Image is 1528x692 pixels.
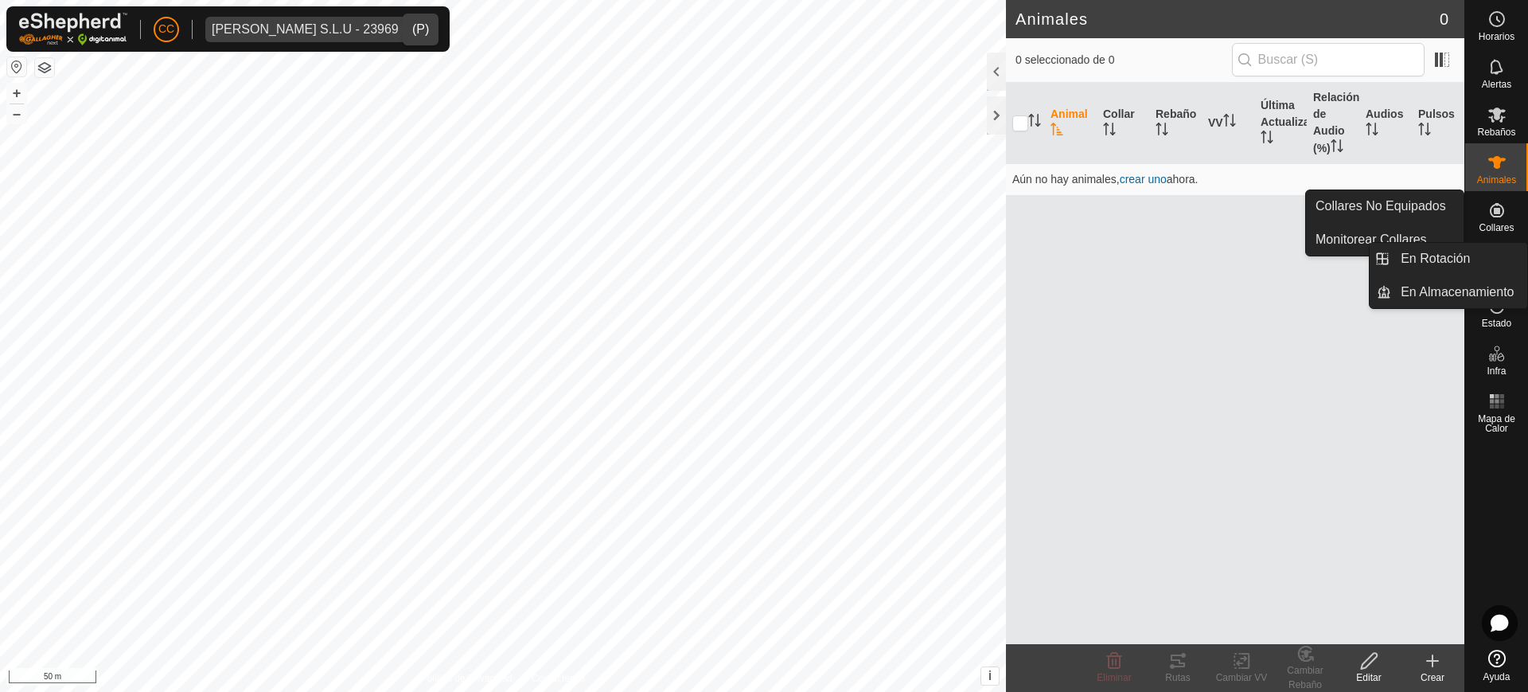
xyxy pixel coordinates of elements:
button: Capas del Mapa [35,58,54,77]
span: 0 [1440,7,1448,31]
div: dropdown trigger [405,17,437,42]
a: Política de Privacidad [421,671,513,686]
a: Collares No Equipados [1306,190,1464,222]
th: Pulsos [1412,83,1464,164]
span: Monitorear Collares [1316,230,1427,249]
th: VV [1202,83,1254,164]
p-sorticon: Activar para ordenar [1103,125,1116,138]
span: Infra [1487,366,1506,376]
a: En Almacenamiento [1391,276,1527,308]
p-sorticon: Activar para ordenar [1366,125,1378,138]
a: Contáctenos [532,671,585,686]
span: Vilma Labra S.L.U - 23969 [205,17,405,42]
p-sorticon: Activar para ordenar [1028,116,1041,129]
span: Collares No Equipados [1316,197,1446,216]
th: Animal [1044,83,1097,164]
button: i [981,667,999,685]
th: Última Actualización [1254,83,1307,164]
button: – [7,104,26,123]
p-sorticon: Activar para ordenar [1261,133,1273,146]
span: crear uno [1120,173,1167,186]
div: Editar [1337,670,1401,685]
span: Alertas [1482,80,1511,89]
span: Ayuda [1483,672,1510,682]
div: [PERSON_NAME] S.L.U - 23969 [212,23,399,36]
button: + [7,84,26,103]
li: En Rotación [1370,243,1527,275]
span: Animales [1477,175,1516,185]
div: Cambiar VV [1210,670,1273,685]
li: En Almacenamiento [1370,276,1527,308]
span: En Almacenamiento [1401,283,1514,302]
a: Ayuda [1465,643,1528,688]
span: En Rotación [1401,249,1470,268]
th: Collar [1097,83,1149,164]
span: Rebaños [1477,127,1515,137]
span: 0 seleccionado de 0 [1015,52,1232,68]
img: Logo Gallagher [19,13,127,45]
p-sorticon: Activar para ordenar [1418,125,1431,138]
span: Estado [1482,319,1511,328]
input: Buscar (S) [1232,43,1425,76]
span: i [988,669,992,682]
p-sorticon: Activar para ordenar [1156,125,1168,138]
span: Collares [1479,223,1514,233]
p-sorticon: Activar para ordenar [1050,125,1063,138]
div: Crear [1401,670,1464,685]
td: Aún no hay animales, ahora. [1006,163,1464,195]
span: CC [158,21,174,37]
p-sorticon: Activar para ordenar [1331,142,1343,154]
span: Horarios [1479,32,1514,41]
span: Mapa de Calor [1469,414,1524,433]
th: Relación de Audio (%) [1307,83,1359,164]
button: Restablecer Mapa [7,57,26,76]
div: Rutas [1146,670,1210,685]
div: Cambiar Rebaño [1273,663,1337,692]
h2: Animales [1015,10,1440,29]
th: Audios [1359,83,1412,164]
a: Monitorear Collares [1306,224,1464,256]
span: Eliminar [1097,672,1131,683]
a: En Rotación [1391,243,1527,275]
p-sorticon: Activar para ordenar [1223,116,1236,129]
th: Rebaño [1149,83,1202,164]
